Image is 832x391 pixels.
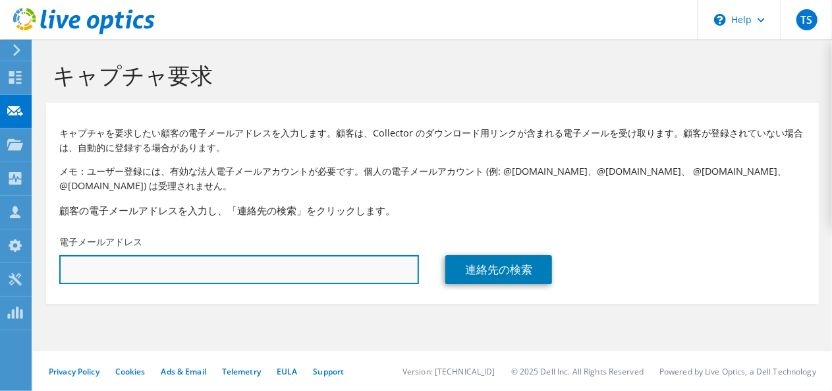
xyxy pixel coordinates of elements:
a: Cookies [115,366,146,377]
a: Support [313,366,344,377]
a: Privacy Policy [49,366,99,377]
h3: 顧客の電子メールアドレスを入力し、「連絡先の検索」をクリックします。 [59,203,806,218]
a: EULA [277,366,297,377]
h1: キャプチャ要求 [53,61,806,89]
span: TS [796,9,818,30]
li: Powered by Live Optics, a Dell Technology [659,366,816,377]
li: Version: [TECHNICAL_ID] [402,366,495,377]
a: Ads & Email [161,366,206,377]
p: メモ：ユーザー登録には、有効な法人電子メールアカウントが必要です。個人の電子メールアカウント (例: @[DOMAIN_NAME]、@[DOMAIN_NAME]、 @[DOMAIN_NAME]、... [59,164,806,193]
a: Telemetry [222,366,261,377]
svg: \n [714,14,726,26]
li: © 2025 Dell Inc. All Rights Reserved [511,366,644,377]
label: 電子メールアドレス [59,235,142,249]
p: キャプチャを要求したい顧客の電子メールアドレスを入力します。顧客は、Collector のダウンロード用リンクが含まれる電子メールを受け取ります。顧客が登録されていない場合は、自動的に登録する場... [59,126,806,155]
a: 連絡先の検索 [445,255,552,284]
